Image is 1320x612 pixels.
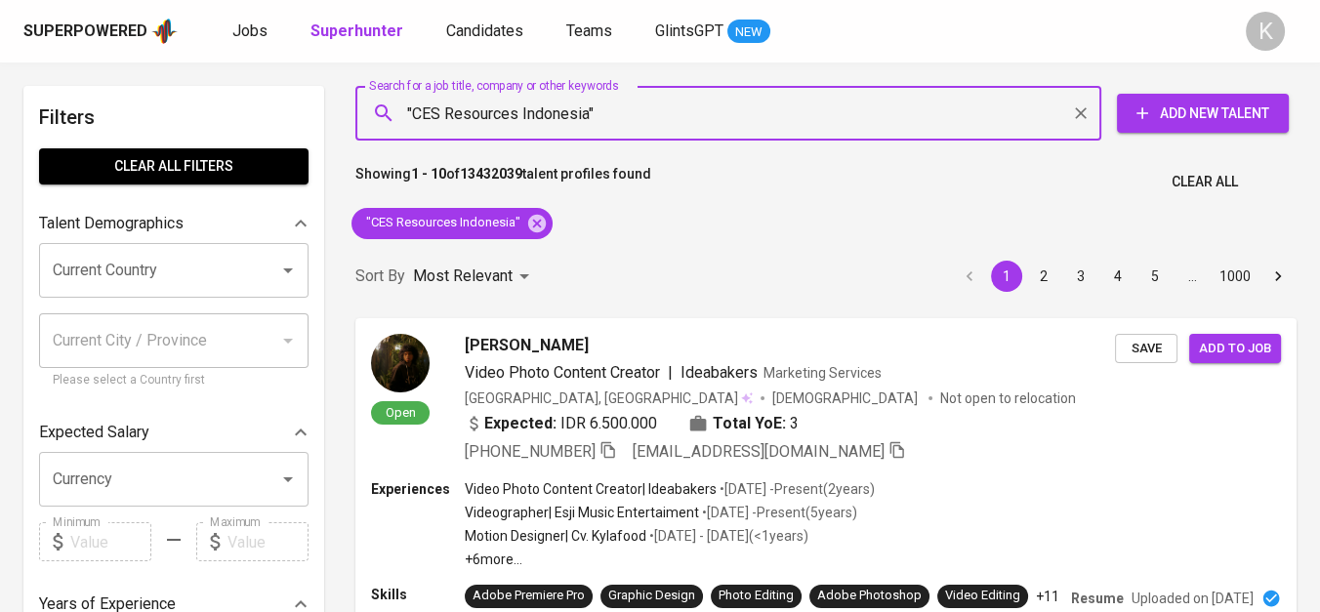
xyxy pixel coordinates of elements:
p: Experiences [371,479,465,499]
span: 3 [790,412,799,435]
span: Clear All filters [55,154,293,179]
span: Marketing Services [763,365,882,381]
span: Add New Talent [1133,102,1273,126]
nav: pagination navigation [951,261,1297,292]
button: Go to page 3 [1065,261,1096,292]
span: "CES Resources Indonesia" [351,214,532,232]
span: Jobs [232,21,268,40]
p: Please select a Country first [53,371,295,390]
h6: Filters [39,102,309,133]
p: Videographer | Esji Music Entertaiment [465,503,699,522]
a: Teams [566,20,616,44]
p: Uploaded on [DATE] [1132,589,1254,608]
button: Add New Talent [1117,94,1289,133]
p: Skills [371,585,465,604]
b: 1 - 10 [411,166,446,182]
span: Ideabakers [681,363,758,382]
input: Value [70,522,151,561]
span: [DEMOGRAPHIC_DATA] [772,388,921,408]
p: Showing of talent profiles found [355,164,651,200]
div: IDR 6.500.000 [465,412,657,435]
div: K [1246,12,1285,51]
span: [PERSON_NAME] [465,334,589,357]
span: Candidates [446,21,523,40]
p: • [DATE] - Present ( 2 years ) [717,479,875,499]
span: Clear All [1172,170,1238,194]
button: Go to page 5 [1139,261,1171,292]
button: Add to job [1189,334,1281,364]
img: bbd8adae5d62d024b10425226d1b165e.jpeg [371,334,430,392]
a: Superpoweredapp logo [23,17,178,46]
p: Resume [1071,589,1124,608]
div: Adobe Photoshop [817,587,922,605]
button: Open [274,257,302,284]
span: | [668,361,673,385]
button: page 1 [991,261,1022,292]
span: Video Photo Content Creator [465,363,660,382]
div: Photo Editing [719,587,794,605]
span: Open [378,404,424,421]
p: • [DATE] - [DATE] ( <1 years ) [646,526,808,546]
button: Go to next page [1262,261,1294,292]
b: Total YoE: [713,412,786,435]
p: Motion Designer | Cv. Kylafood [465,526,646,546]
img: app logo [151,17,178,46]
div: … [1176,266,1208,286]
button: Go to page 1000 [1214,261,1257,292]
div: Adobe Premiere Pro [473,587,585,605]
span: Add to job [1199,338,1271,360]
p: Video Photo Content Creator | Ideabakers [465,479,717,499]
div: [GEOGRAPHIC_DATA], [GEOGRAPHIC_DATA] [465,388,753,408]
p: Expected Salary [39,421,149,444]
b: Superhunter [310,21,403,40]
span: [EMAIL_ADDRESS][DOMAIN_NAME] [633,442,885,461]
button: Save [1115,334,1177,364]
div: Superpowered [23,20,147,43]
button: Go to page 2 [1028,261,1059,292]
a: Jobs [232,20,271,44]
div: Most Relevant [413,259,536,295]
div: "CES Resources Indonesia" [351,208,553,239]
div: Expected Salary [39,413,309,452]
div: Video Editing [945,587,1020,605]
p: Most Relevant [413,265,513,288]
div: Graphic Design [608,587,695,605]
button: Clear All filters [39,148,309,184]
b: 13432039 [460,166,522,182]
p: Not open to relocation [940,388,1076,408]
p: +6 more ... [465,550,875,569]
p: Talent Demographics [39,212,184,235]
p: +11 [1036,587,1059,606]
p: • [DATE] - Present ( 5 years ) [699,503,857,522]
input: Value [227,522,309,561]
span: NEW [727,22,770,42]
span: Teams [566,21,612,40]
button: Go to page 4 [1102,261,1134,292]
a: GlintsGPT NEW [655,20,770,44]
button: Open [274,466,302,493]
p: Sort By [355,265,405,288]
b: Expected: [484,412,557,435]
span: [PHONE_NUMBER] [465,442,596,461]
a: Superhunter [310,20,407,44]
span: GlintsGPT [655,21,723,40]
a: Candidates [446,20,527,44]
button: Clear [1067,100,1094,127]
span: Save [1125,338,1168,360]
button: Clear All [1164,164,1246,200]
div: Talent Demographics [39,204,309,243]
